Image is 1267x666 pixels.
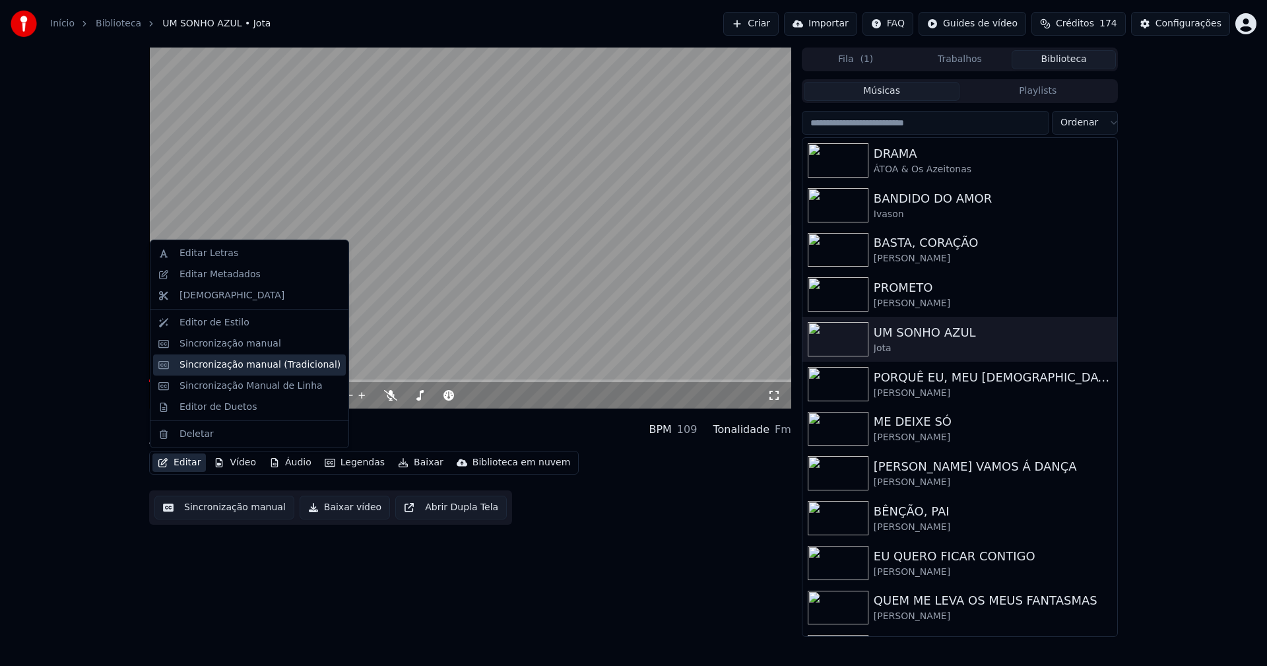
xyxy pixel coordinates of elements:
button: Configurações [1131,12,1230,36]
nav: breadcrumb [50,17,271,30]
div: Sincronização manual [179,337,281,350]
div: Ivason [874,208,1112,221]
div: [PERSON_NAME] [874,476,1112,489]
button: FAQ [862,12,913,36]
div: [DEMOGRAPHIC_DATA] [179,289,284,302]
div: [PERSON_NAME] [874,521,1112,534]
button: Biblioteca [1012,50,1116,69]
button: Baixar [393,453,449,472]
div: [PERSON_NAME] [874,297,1112,310]
div: PORQUÊ EU, MEU [DEMOGRAPHIC_DATA] [874,368,1112,387]
div: EU QUERO FICAR CONTIGO [874,547,1112,566]
button: Sincronização manual [154,496,294,519]
button: Créditos174 [1031,12,1126,36]
img: youka [11,11,37,37]
button: Criar [723,12,779,36]
div: ME DEIXE SÓ [874,413,1112,431]
button: Legendas [319,453,390,472]
button: Músicas [804,82,960,101]
div: DRAMA [874,145,1112,163]
div: [PERSON_NAME] VAMOS Á DANÇA [874,457,1112,476]
div: Deletar [179,428,214,441]
div: Editor de Duetos [179,401,257,414]
a: Início [50,17,75,30]
button: Abrir Dupla Tela [395,496,507,519]
div: Biblioteca em nuvem [472,456,571,469]
button: Vídeo [209,453,261,472]
button: Editar [152,453,206,472]
button: Áudio [264,453,317,472]
div: QUEM ME LEVA OS MEUS FANTASMAS [874,591,1112,610]
span: Créditos [1056,17,1094,30]
button: Fila [804,50,908,69]
div: Jota [149,432,263,446]
div: 109 [677,422,698,438]
a: Biblioteca [96,17,141,30]
span: 174 [1099,17,1117,30]
div: Configurações [1155,17,1221,30]
button: Importar [784,12,857,36]
div: BANDIDO DO AMOR [874,189,1112,208]
div: ÁTOA & Os Azeitonas [874,163,1112,176]
div: Tonalidade [713,422,769,438]
span: ( 1 ) [860,53,873,66]
div: Editar Letras [179,247,238,260]
div: UM SONHO AZUL [874,323,1112,342]
div: [PERSON_NAME] [874,610,1112,623]
span: UM SONHO AZUL • Jota [162,17,271,30]
div: Sincronização manual (Tradicional) [179,358,341,372]
div: Jota [874,342,1112,355]
div: BPM [649,422,671,438]
button: Playlists [959,82,1116,101]
button: Guides de vídeo [919,12,1026,36]
div: Editar Metadados [179,268,261,281]
div: [PERSON_NAME] [874,431,1112,444]
div: Editor de Estilo [179,316,249,329]
div: UM SONHO AZUL [149,414,263,432]
button: Trabalhos [908,50,1012,69]
div: BÊNÇÃO, PAI [874,502,1112,521]
button: Baixar vídeo [300,496,390,519]
span: Ordenar [1060,116,1098,129]
div: [PERSON_NAME] [874,387,1112,400]
div: BASTA, CORAÇÃO [874,234,1112,252]
div: Fm [775,422,791,438]
div: [PERSON_NAME] [874,566,1112,579]
div: PROMETO [874,279,1112,297]
div: Sincronização Manual de Linha [179,380,323,393]
div: [PERSON_NAME] [874,252,1112,265]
